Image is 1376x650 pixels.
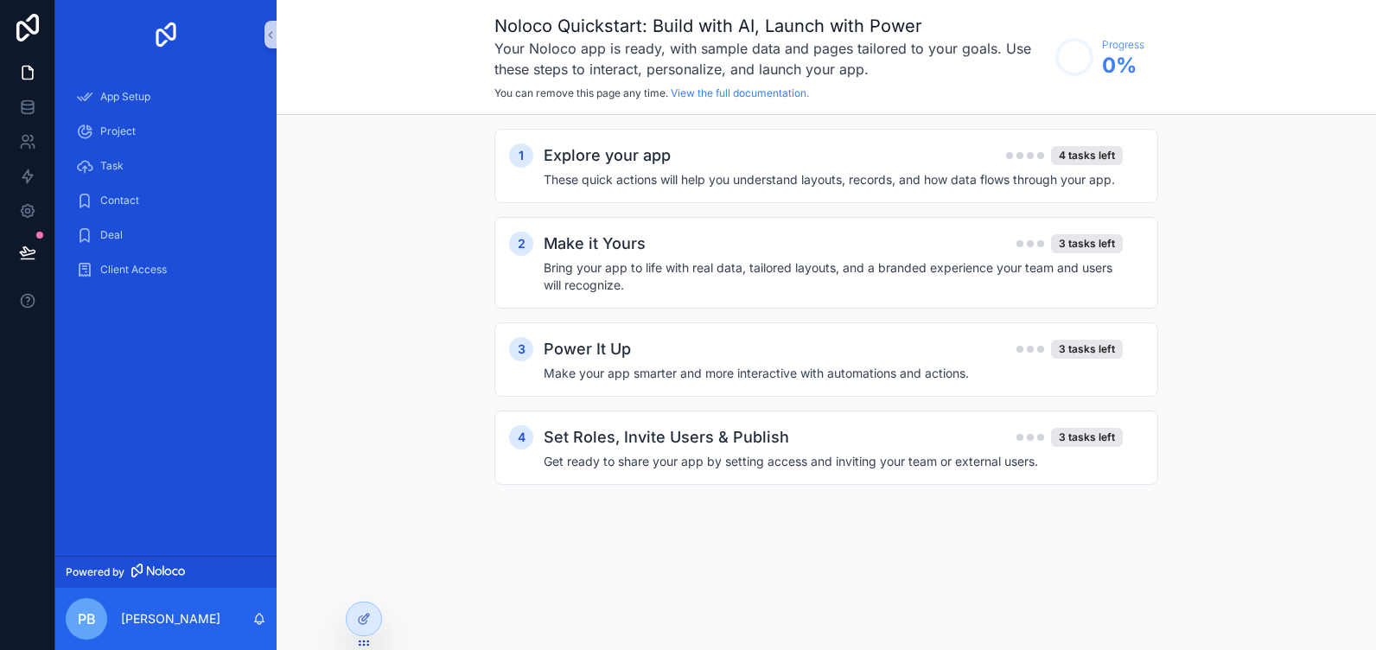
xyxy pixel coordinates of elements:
[66,565,124,579] span: Powered by
[66,254,266,285] a: Client Access
[1102,52,1144,80] span: 0 %
[494,86,668,99] span: You can remove this page any time.
[121,610,220,628] p: [PERSON_NAME]
[100,194,139,207] span: Contact
[100,263,167,277] span: Client Access
[494,38,1047,80] h3: Your Noloco app is ready, with sample data and pages tailored to your goals. Use these steps to i...
[66,116,266,147] a: Project
[1102,38,1144,52] span: Progress
[671,86,809,99] a: View the full documentation.
[78,609,96,629] span: PB
[100,90,150,104] span: App Setup
[494,14,1047,38] h1: Noloco Quickstart: Build with AI, Launch with Power
[55,556,277,588] a: Powered by
[55,69,277,308] div: scrollable content
[66,185,266,216] a: Contact
[66,150,266,182] a: Task
[100,124,136,138] span: Project
[66,81,266,112] a: App Setup
[152,21,180,48] img: App logo
[100,228,123,242] span: Deal
[100,159,124,173] span: Task
[66,220,266,251] a: Deal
